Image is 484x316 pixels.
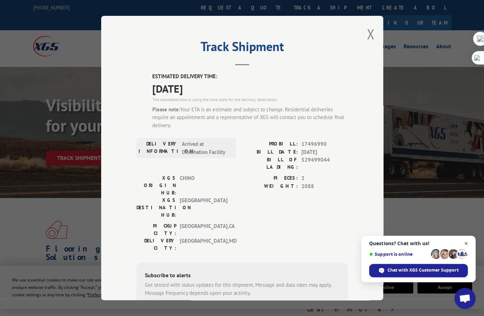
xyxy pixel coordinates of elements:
div: The estimated time is using the time zone for the delivery destination. [152,96,348,103]
span: 2 [301,174,348,182]
label: PIECES: [242,174,298,182]
label: WEIGHT: [242,182,298,190]
span: Arrived at Destination Facility [182,140,229,156]
span: [GEOGRAPHIC_DATA] , CA [180,222,227,237]
span: Support is online [369,252,428,257]
span: Chat with XGS Customer Support [387,267,459,273]
div: Open chat [454,288,476,309]
span: [GEOGRAPHIC_DATA] [180,197,227,219]
button: Close modal [367,25,374,43]
label: BILL DATE: [242,148,298,156]
span: 2088 [301,182,348,190]
label: XGS DESTINATION HUB: [136,197,176,219]
label: BILL OF LADING: [242,156,298,171]
span: 17496990 [301,140,348,148]
label: XGS ORIGIN HUB: [136,174,176,197]
span: [DATE] [152,80,348,96]
label: PICKUP CITY: [136,222,176,237]
h2: Track Shipment [136,42,348,55]
label: DELIVERY CITY: [136,237,176,252]
span: 529499044 [301,156,348,171]
span: CHINO [180,174,227,197]
span: [GEOGRAPHIC_DATA] , MD [180,237,227,252]
label: PROBILL: [242,140,298,148]
span: [DATE] [301,148,348,156]
div: Get texted with status updates for this shipment. Message and data rates may apply. Message frequ... [145,281,339,297]
div: Your ETA is an estimate and subject to change. Residential deliveries require an appointment and ... [152,105,348,129]
span: Close chat [462,239,471,248]
label: DELIVERY INFORMATION: [139,140,178,156]
div: Subscribe to alerts [145,271,339,281]
strong: Please note: [152,106,180,112]
div: Chat with XGS Customer Support [369,264,468,277]
label: ESTIMATED DELIVERY TIME: [152,73,348,81]
span: Questions? Chat with us! [369,241,468,246]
